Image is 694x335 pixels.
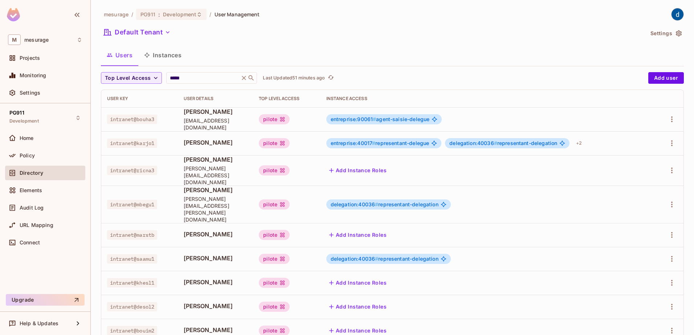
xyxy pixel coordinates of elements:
[326,165,389,176] button: Add Instance Roles
[326,74,335,82] button: refresh
[259,138,290,148] div: pilote
[184,326,248,334] span: [PERSON_NAME]
[671,8,683,20] img: dev 911gcl
[326,277,389,289] button: Add Instance Roles
[259,254,290,264] div: pilote
[326,229,389,241] button: Add Instance Roles
[259,230,290,240] div: pilote
[107,278,157,288] span: intranet@khesl1
[20,205,44,211] span: Audit Log
[7,8,20,21] img: SReyMgAAAABJRU5ErkJggg==
[24,37,49,43] span: Workspace: mesurage
[9,110,24,116] span: PG911
[184,302,248,310] span: [PERSON_NAME]
[209,11,211,18] li: /
[331,140,376,146] span: entreprise:40017
[325,74,335,82] span: Click to refresh data
[20,222,53,228] span: URL Mapping
[259,302,290,312] div: pilote
[140,11,155,18] span: PG911
[331,116,430,122] span: agent-saisie-delegue
[20,170,43,176] span: Directory
[259,114,290,124] div: pilote
[263,75,325,81] p: Last Updated 51 minutes ago
[184,96,248,102] div: User Details
[20,240,40,245] span: Connect
[331,201,379,207] span: delegation:40036
[184,165,248,186] span: [PERSON_NAME][EMAIL_ADDRESS][DOMAIN_NAME]
[494,140,497,146] span: #
[215,11,260,18] span: User Management
[331,140,429,146] span: representant-delegue
[20,153,35,158] span: Policy
[107,200,157,209] span: intranet@mbegu1
[105,74,151,83] span: Top Level Access
[259,278,290,288] div: pilote
[101,46,138,64] button: Users
[184,195,248,223] span: [PERSON_NAME][EMAIL_ADDRESS][PERSON_NAME][DOMAIN_NAME]
[101,26,173,38] button: Default Tenant
[107,96,172,102] div: User Key
[375,256,378,262] span: #
[158,12,160,17] span: :
[375,201,378,207] span: #
[184,117,248,131] span: [EMAIL_ADDRESS][DOMAIN_NAME]
[131,11,133,18] li: /
[6,294,85,306] button: Upgrade
[101,72,162,84] button: Top Level Access
[331,256,379,262] span: delegation:40036
[259,165,290,175] div: pilote
[184,138,248,146] span: [PERSON_NAME]
[107,230,157,240] span: intranet@marstb
[184,230,248,238] span: [PERSON_NAME]
[107,115,157,124] span: intranet@bouha3
[138,46,187,64] button: Instances
[20,320,58,326] span: Help & Updates
[184,254,248,262] span: [PERSON_NAME]
[326,96,649,102] div: Instance Access
[648,28,684,39] button: Settings
[104,11,128,18] span: the active workspace
[331,202,438,207] span: representant-delegation
[449,140,497,146] span: delegation:40036
[107,254,157,264] span: intranet@saamu1
[331,116,376,122] span: entreprise:90061
[184,156,248,164] span: [PERSON_NAME]
[20,90,40,96] span: Settings
[20,73,46,78] span: Monitoring
[573,137,585,149] div: + 2
[20,187,42,193] span: Elements
[9,118,39,124] span: Development
[107,138,157,148] span: intranet@karjo1
[373,116,376,122] span: #
[331,256,438,262] span: representant-delegation
[20,55,40,61] span: Projects
[372,140,375,146] span: #
[326,301,389,313] button: Add Instance Roles
[107,166,157,175] span: intranet@ricna3
[259,96,314,102] div: Top Level Access
[184,278,248,286] span: [PERSON_NAME]
[20,135,34,141] span: Home
[259,199,290,210] div: pilote
[184,186,248,194] span: [PERSON_NAME]
[8,34,21,45] span: M
[184,108,248,116] span: [PERSON_NAME]
[449,140,557,146] span: representant-delegation
[328,74,334,82] span: refresh
[107,302,157,311] span: intranet@desol2
[163,11,196,18] span: Development
[648,72,684,84] button: Add user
